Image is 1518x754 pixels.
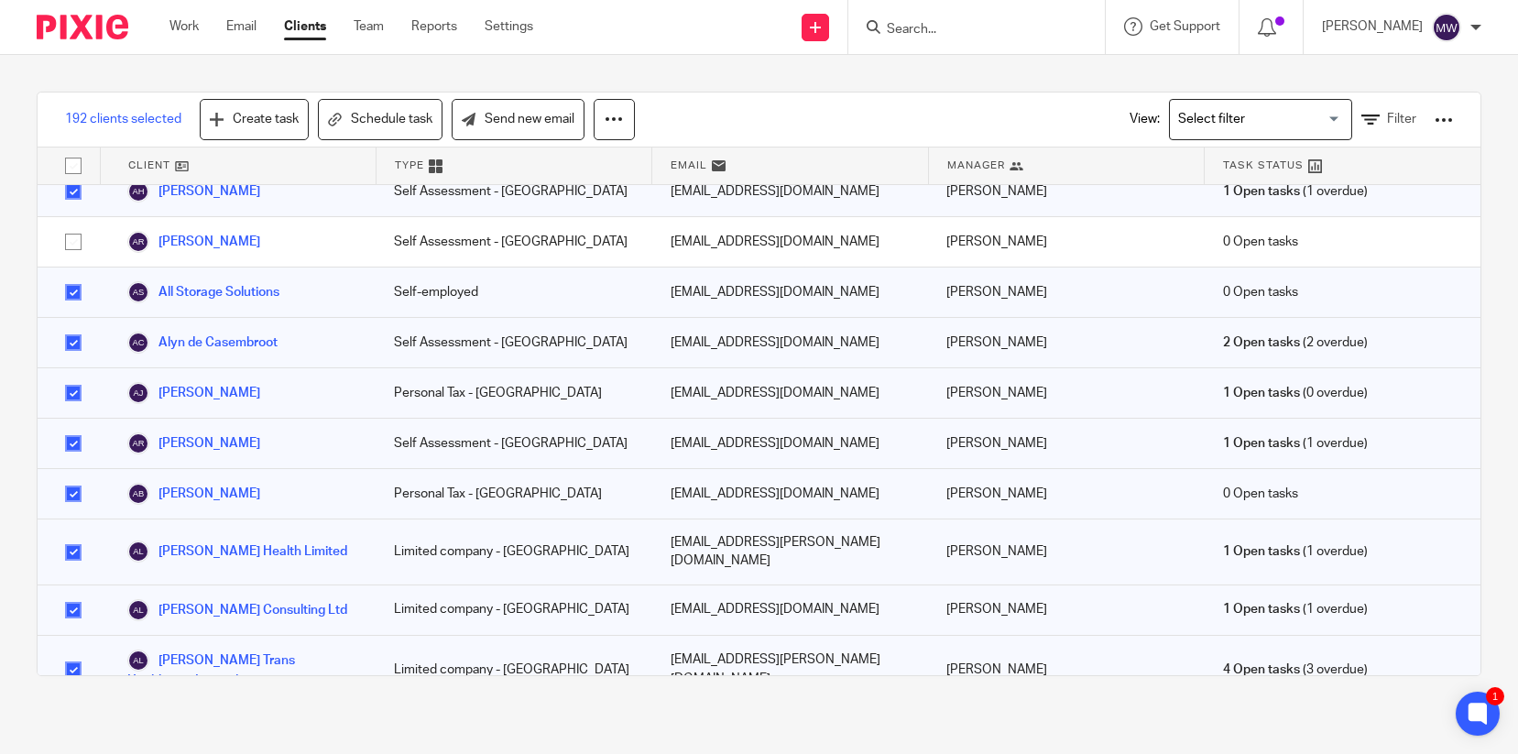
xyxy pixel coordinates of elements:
[1172,104,1341,136] input: Search for option
[200,99,309,140] a: Create task
[928,469,1204,519] div: [PERSON_NAME]
[1102,93,1453,147] div: View:
[127,432,149,454] img: svg%3E
[485,17,533,36] a: Settings
[1223,434,1300,453] span: 1 Open tasks
[652,167,928,216] div: [EMAIL_ADDRESS][DOMAIN_NAME]
[452,99,584,140] a: Send new email
[652,368,928,418] div: [EMAIL_ADDRESS][DOMAIN_NAME]
[1223,661,1368,679] span: (3 overdue)
[376,167,651,216] div: Self Assessment - [GEOGRAPHIC_DATA]
[1223,182,1368,201] span: (1 overdue)
[1223,333,1300,352] span: 2 Open tasks
[652,469,928,519] div: [EMAIL_ADDRESS][DOMAIN_NAME]
[127,231,149,253] img: svg%3E
[127,599,347,621] a: [PERSON_NAME] Consulting Ltd
[1322,17,1423,36] p: [PERSON_NAME]
[127,332,278,354] a: Alyn de Casembroot
[65,110,181,128] span: 192 clients selected
[1387,113,1416,126] span: Filter
[127,541,347,563] a: [PERSON_NAME] Health Limited
[928,368,1204,418] div: [PERSON_NAME]
[928,585,1204,635] div: [PERSON_NAME]
[1223,434,1368,453] span: (1 overdue)
[127,650,357,690] a: [PERSON_NAME] Trans Healthcare Limited
[127,483,260,505] a: [PERSON_NAME]
[1223,600,1368,618] span: (1 overdue)
[1223,182,1300,201] span: 1 Open tasks
[376,217,651,267] div: Self Assessment - [GEOGRAPHIC_DATA]
[127,180,149,202] img: svg%3E
[1223,600,1300,618] span: 1 Open tasks
[1223,283,1298,301] span: 0 Open tasks
[376,469,651,519] div: Personal Tax - [GEOGRAPHIC_DATA]
[1486,687,1504,705] div: 1
[376,318,651,367] div: Self Assessment - [GEOGRAPHIC_DATA]
[376,519,651,585] div: Limited company - [GEOGRAPHIC_DATA]
[1223,233,1298,251] span: 0 Open tasks
[928,318,1204,367] div: [PERSON_NAME]
[928,268,1204,317] div: [PERSON_NAME]
[652,419,928,468] div: [EMAIL_ADDRESS][DOMAIN_NAME]
[395,158,424,173] span: Type
[928,217,1204,267] div: [PERSON_NAME]
[284,17,326,36] a: Clients
[128,158,170,173] span: Client
[127,180,260,202] a: [PERSON_NAME]
[928,419,1204,468] div: [PERSON_NAME]
[1223,542,1300,561] span: 1 Open tasks
[127,231,260,253] a: [PERSON_NAME]
[652,268,928,317] div: [EMAIL_ADDRESS][DOMAIN_NAME]
[127,432,260,454] a: [PERSON_NAME]
[127,281,279,303] a: All Storage Solutions
[127,382,149,404] img: svg%3E
[376,268,651,317] div: Self-employed
[928,519,1204,585] div: [PERSON_NAME]
[947,158,1005,173] span: Manager
[127,599,149,621] img: svg%3E
[1223,384,1368,402] span: (0 overdue)
[37,15,128,39] img: Pixie
[376,585,651,635] div: Limited company - [GEOGRAPHIC_DATA]
[1223,158,1304,173] span: Task Status
[56,148,91,183] input: Select all
[885,22,1050,38] input: Search
[127,650,149,672] img: svg%3E
[1150,20,1220,33] span: Get Support
[652,217,928,267] div: [EMAIL_ADDRESS][DOMAIN_NAME]
[127,332,149,354] img: svg%3E
[169,17,199,36] a: Work
[652,318,928,367] div: [EMAIL_ADDRESS][DOMAIN_NAME]
[1223,485,1298,503] span: 0 Open tasks
[127,541,149,563] img: svg%3E
[1223,661,1300,679] span: 4 Open tasks
[411,17,457,36] a: Reports
[127,382,260,404] a: [PERSON_NAME]
[127,483,149,505] img: svg%3E
[652,636,928,704] div: [EMAIL_ADDRESS][PERSON_NAME][DOMAIN_NAME]
[1169,99,1352,140] div: Search for option
[1223,333,1368,352] span: (2 overdue)
[226,17,257,36] a: Email
[928,636,1204,704] div: [PERSON_NAME]
[671,158,707,173] span: Email
[928,167,1204,216] div: [PERSON_NAME]
[318,99,442,140] a: Schedule task
[376,419,651,468] div: Self Assessment - [GEOGRAPHIC_DATA]
[652,585,928,635] div: [EMAIL_ADDRESS][DOMAIN_NAME]
[354,17,384,36] a: Team
[652,519,928,585] div: [EMAIL_ADDRESS][PERSON_NAME][DOMAIN_NAME]
[1223,384,1300,402] span: 1 Open tasks
[376,368,651,418] div: Personal Tax - [GEOGRAPHIC_DATA]
[1223,542,1368,561] span: (1 overdue)
[1432,13,1461,42] img: svg%3E
[127,281,149,303] img: svg%3E
[376,636,651,704] div: Limited company - [GEOGRAPHIC_DATA]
